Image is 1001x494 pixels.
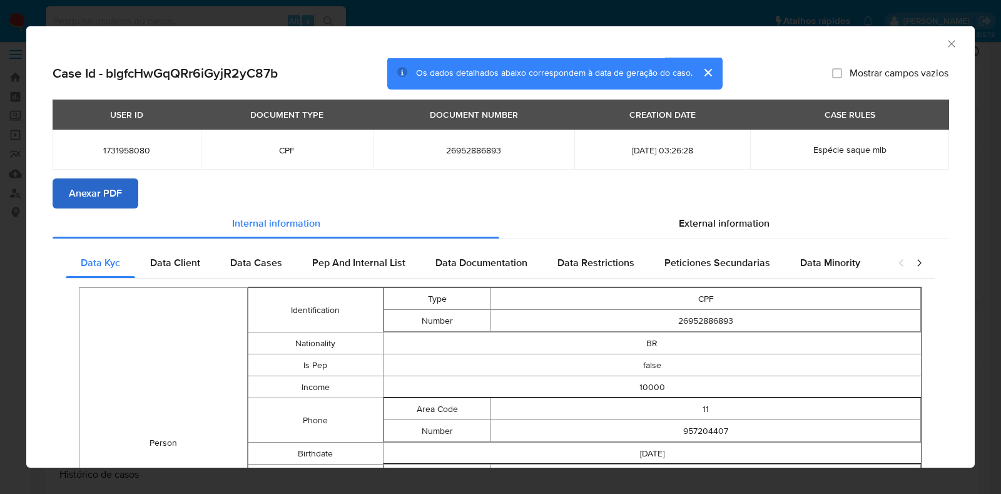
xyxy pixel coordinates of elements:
[383,354,922,376] td: false
[435,255,527,270] span: Data Documentation
[800,255,860,270] span: Data Minority
[491,288,921,310] td: CPF
[248,376,383,398] td: Income
[150,255,200,270] span: Data Client
[248,443,383,465] td: Birthdate
[69,180,122,207] span: Anexar PDF
[850,67,948,80] span: Mostrar campos vazios
[664,255,770,270] span: Peticiones Secundarias
[248,354,383,376] td: Is Pep
[383,332,922,354] td: BR
[388,145,559,156] span: 26952886893
[693,58,723,88] button: cerrar
[832,68,842,78] input: Mostrar campos vazios
[81,255,120,270] span: Data Kyc
[491,310,921,332] td: 26952886893
[53,178,138,208] button: Anexar PDF
[589,145,735,156] span: [DATE] 03:26:28
[230,255,282,270] span: Data Cases
[422,104,526,125] div: DOCUMENT NUMBER
[679,216,770,230] span: External information
[384,288,491,310] td: Type
[817,104,883,125] div: CASE RULES
[384,310,491,332] td: Number
[248,398,383,443] td: Phone
[248,332,383,354] td: Nationality
[53,208,948,239] div: Detailed info
[216,145,358,156] span: CPF
[243,104,331,125] div: DOCUMENT TYPE
[813,143,887,156] span: Espécie saque mlb
[248,288,383,332] td: Identification
[383,443,922,465] td: [DATE]
[312,255,405,270] span: Pep And Internal List
[383,376,922,398] td: 10000
[384,420,491,442] td: Number
[232,216,320,230] span: Internal information
[557,255,634,270] span: Data Restrictions
[53,65,278,81] h2: Case Id - blgfcHwGqQRr6iGyjR2yC87b
[491,465,921,486] td: rg
[384,465,491,486] td: Type
[68,145,186,156] span: 1731958080
[622,104,703,125] div: CREATION DATE
[491,398,921,420] td: 11
[945,38,957,49] button: Fechar a janela
[26,26,975,468] div: closure-recommendation-modal
[416,67,693,80] span: Os dados detalhados abaixo correspondem à data de geração do caso.
[66,248,885,278] div: Detailed internal info
[103,104,151,125] div: USER ID
[491,420,921,442] td: 957204407
[384,398,491,420] td: Area Code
